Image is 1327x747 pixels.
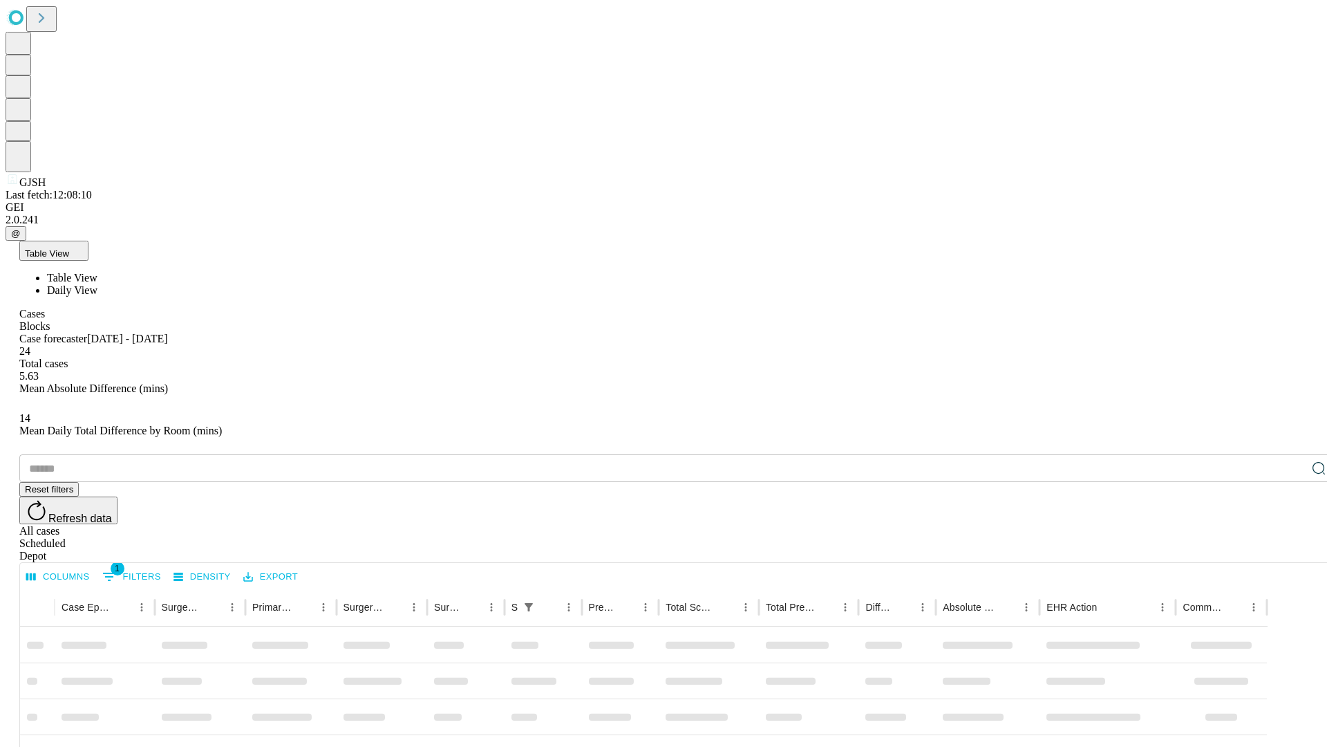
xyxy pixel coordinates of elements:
button: Menu [404,598,424,617]
button: Sort [1098,598,1118,617]
button: Sort [294,598,314,617]
button: Refresh data [19,497,117,524]
span: Daily View [47,284,97,296]
span: 14 [19,412,30,424]
button: Sort [717,598,736,617]
button: Menu [1017,598,1036,617]
button: Reset filters [19,482,79,497]
button: Menu [223,598,242,617]
span: [DATE] - [DATE] [87,333,167,344]
button: Sort [894,598,913,617]
span: Mean Daily Total Difference by Room (mins) [19,425,222,436]
button: Menu [314,598,333,617]
div: Total Predicted Duration [766,602,816,613]
div: Surgeon Name [162,602,202,613]
button: Menu [913,598,932,617]
button: Menu [1153,598,1172,617]
span: Reset filters [25,484,73,495]
span: Last fetch: 12:08:10 [6,189,92,201]
div: 2.0.241 [6,214,1321,226]
button: @ [6,226,26,241]
span: Table View [47,272,97,284]
div: Surgery Name [343,602,384,613]
button: Menu [636,598,655,617]
button: Menu [482,598,501,617]
span: @ [11,228,21,239]
button: Menu [132,598,151,617]
span: Case forecaster [19,333,87,344]
button: Menu [836,598,855,617]
div: 1 active filter [519,598,538,617]
span: Table View [25,248,69,259]
div: Primary Service [252,602,292,613]
div: Difference [865,602,892,613]
div: Absolute Difference [943,602,996,613]
button: Sort [203,598,223,617]
button: Density [170,566,234,588]
button: Menu [1244,598,1263,617]
button: Sort [385,598,404,617]
div: Surgery Date [434,602,461,613]
button: Menu [736,598,755,617]
button: Select columns [23,566,93,588]
div: Case Epic Id [62,602,111,613]
button: Show filters [519,598,538,617]
div: EHR Action [1046,602,1097,613]
div: Scheduled In Room Duration [511,602,518,613]
span: 1 [111,562,124,575]
button: Sort [540,598,559,617]
button: Menu [559,598,578,617]
div: Predicted In Room Duration [589,602,616,613]
div: Total Scheduled Duration [666,602,715,613]
button: Sort [997,598,1017,617]
button: Export [240,566,301,588]
span: Total cases [19,358,68,369]
span: 24 [19,345,30,357]
button: Sort [113,598,132,617]
div: Comments [1183,602,1223,613]
span: Refresh data [48,513,112,524]
button: Show filters [99,566,164,588]
div: GEI [6,201,1321,214]
button: Table View [19,241,88,261]
button: Sort [462,598,482,617]
button: Sort [1225,598,1244,617]
span: 5.63 [19,370,39,382]
span: Mean Absolute Difference (mins) [19,382,168,394]
span: GJSH [19,176,46,188]
button: Sort [617,598,636,617]
button: Sort [816,598,836,617]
